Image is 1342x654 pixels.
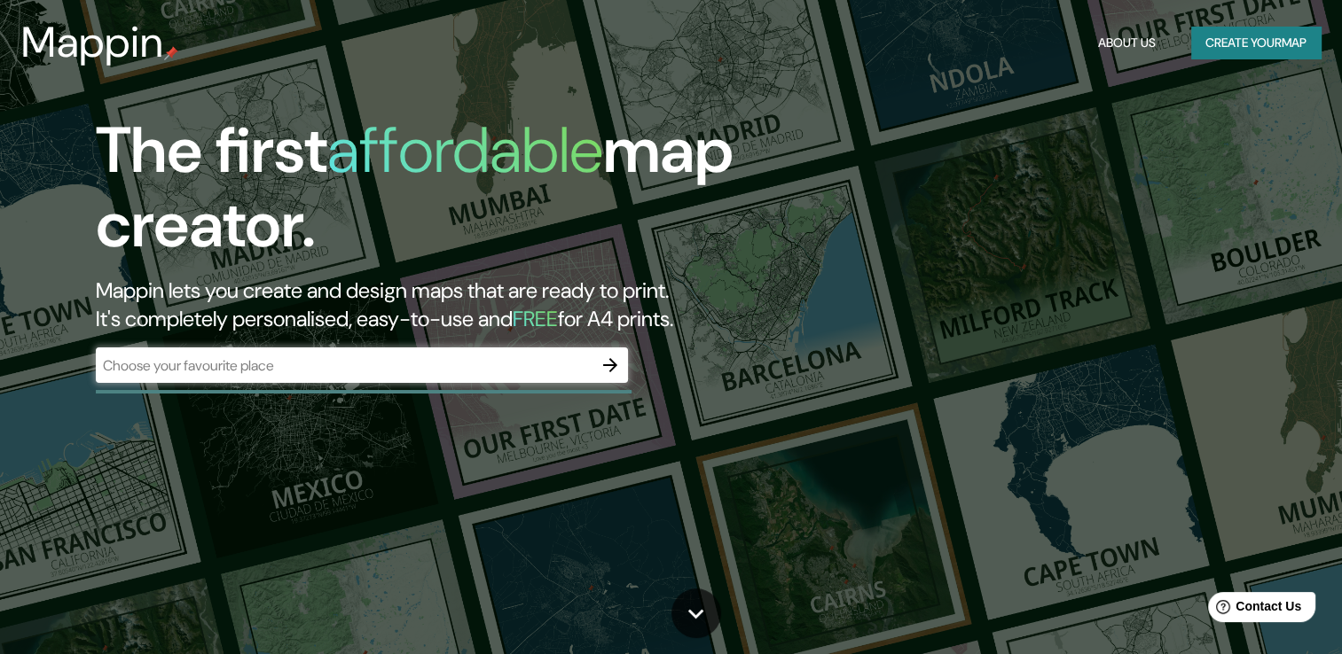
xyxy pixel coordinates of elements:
[1184,585,1322,635] iframe: Help widget launcher
[327,109,603,191] h1: affordable
[1091,27,1163,59] button: About Us
[1191,27,1321,59] button: Create yourmap
[164,46,178,60] img: mappin-pin
[21,18,164,67] h3: Mappin
[96,355,593,376] input: Choose your favourite place
[96,276,767,333] h2: Mappin lets you create and design maps that are ready to print. It's completely personalised, eas...
[513,305,558,332] h5: FREE
[96,113,767,276] h1: The first map creator.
